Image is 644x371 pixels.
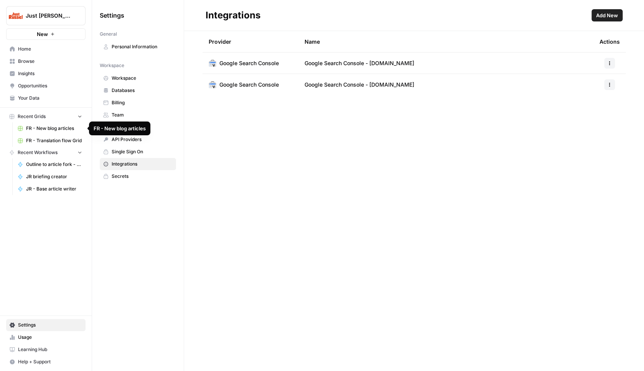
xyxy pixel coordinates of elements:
[112,112,173,118] span: Team
[112,136,173,143] span: API Providers
[112,87,173,94] span: Databases
[100,41,176,53] a: Personal Information
[305,31,587,52] div: Name
[14,171,86,183] a: JR briefing creator
[18,346,82,353] span: Learning Hub
[219,81,279,89] span: Google Search Console
[6,331,86,343] a: Usage
[6,55,86,67] a: Browse
[100,170,176,182] a: Secrets
[26,137,82,144] span: FR - Translation flow Grid
[14,122,86,135] a: FR - New blog articles
[18,149,58,156] span: Recent Workflows
[6,67,86,80] a: Insights
[6,28,86,40] button: New
[100,158,176,170] a: Integrations
[206,9,260,21] div: Integrations
[6,319,86,331] a: Settings
[209,81,216,89] img: Google Search Console
[305,81,414,89] span: Google Search Console - [DOMAIN_NAME]
[100,31,117,38] span: General
[596,11,618,19] span: Add New
[26,185,82,192] span: JR - Base article writer
[112,161,173,167] span: Integrations
[6,147,86,158] button: Recent Workflows
[26,12,72,20] span: Just [PERSON_NAME]
[94,125,146,132] div: FR - New blog articles
[6,43,86,55] a: Home
[100,109,176,121] a: Team
[18,70,82,77] span: Insights
[18,334,82,341] span: Usage
[6,6,86,25] button: Workspace: Just Russel
[26,173,82,180] span: JR briefing creator
[9,9,23,23] img: Just Russel Logo
[18,95,82,102] span: Your Data
[100,72,176,84] a: Workspace
[6,343,86,356] a: Learning Hub
[209,59,216,67] img: Google Search Console
[18,113,46,120] span: Recent Grids
[209,31,231,52] div: Provider
[591,9,623,21] button: Add New
[18,58,82,65] span: Browse
[6,92,86,104] a: Your Data
[100,84,176,97] a: Databases
[112,99,173,106] span: Billing
[37,30,48,38] span: New
[100,62,124,69] span: Workspace
[6,111,86,122] button: Recent Grids
[100,121,176,133] a: Tags
[100,97,176,109] a: Billing
[219,59,279,67] span: Google Search Console
[112,148,173,155] span: Single Sign On
[100,11,124,20] span: Settings
[112,75,173,82] span: Workspace
[305,59,414,67] span: Google Search Console - [DOMAIN_NAME]
[100,146,176,158] a: Single Sign On
[112,173,173,180] span: Secrets
[26,125,82,132] span: FR - New blog articles
[112,43,173,50] span: Personal Information
[26,161,82,168] span: Outline to article fork - JR
[18,46,82,53] span: Home
[18,82,82,89] span: Opportunities
[100,133,176,146] a: API Providers
[6,356,86,368] button: Help + Support
[6,80,86,92] a: Opportunities
[600,31,620,52] div: Actions
[18,358,82,365] span: Help + Support
[18,322,82,328] span: Settings
[14,135,86,147] a: FR - Translation flow Grid
[14,158,86,171] a: Outline to article fork - JR
[14,183,86,195] a: JR - Base article writer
